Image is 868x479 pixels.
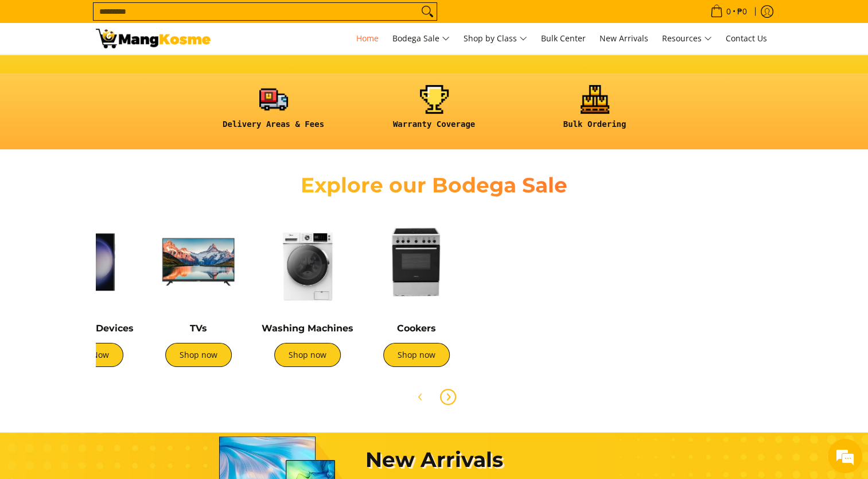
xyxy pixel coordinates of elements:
[726,33,767,44] span: Contact Us
[274,343,341,367] a: Shop now
[408,384,433,410] button: Previous
[735,7,749,16] span: ₱0
[541,33,586,44] span: Bulk Center
[392,32,450,46] span: Bodega Sale
[190,323,207,334] a: TVs
[464,32,527,46] span: Shop by Class
[351,23,384,54] a: Home
[662,32,712,46] span: Resources
[600,33,648,44] span: New Arrivals
[268,172,601,198] h2: Explore our Bodega Sale
[360,85,509,138] a: <h6><strong>Warranty Coverage</strong></h6>
[259,213,356,311] img: Washing Machines
[199,85,348,138] a: <h6><strong>Delivery Areas & Fees</strong></h6>
[150,213,247,311] img: TVs
[96,29,211,48] img: Mang Kosme: Your Home Appliances Warehouse Sale Partner!
[458,23,533,54] a: Shop by Class
[383,343,450,367] a: Shop now
[707,5,750,18] span: •
[262,323,353,334] a: Washing Machines
[397,323,436,334] a: Cookers
[435,384,461,410] button: Next
[535,23,591,54] a: Bulk Center
[368,213,465,311] img: Cookers
[656,23,718,54] a: Resources
[356,33,379,44] span: Home
[725,7,733,16] span: 0
[165,343,232,367] a: Shop now
[222,23,773,54] nav: Main Menu
[594,23,654,54] a: New Arrivals
[720,23,773,54] a: Contact Us
[520,85,670,138] a: <h6><strong>Bulk Ordering</strong></h6>
[387,23,456,54] a: Bodega Sale
[418,3,437,20] button: Search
